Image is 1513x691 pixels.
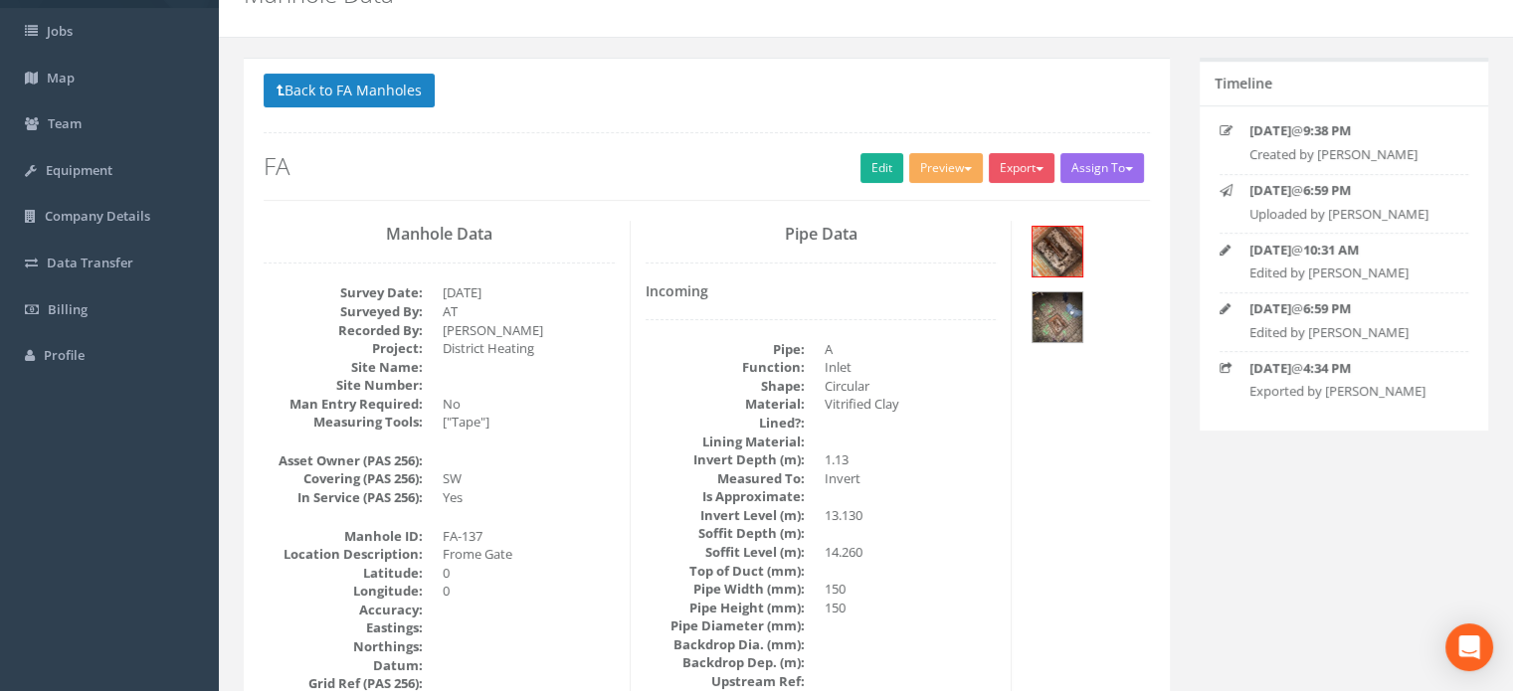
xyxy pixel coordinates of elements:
[264,488,423,507] dt: In Service (PAS 256):
[443,413,615,432] dd: ["Tape"]
[646,672,805,691] dt: Upstream Ref:
[646,543,805,562] dt: Soffit Level (m):
[646,524,805,543] dt: Soffit Depth (m):
[443,582,615,601] dd: 0
[1249,359,1291,377] strong: [DATE]
[1303,359,1351,377] strong: 4:34 PM
[264,527,423,546] dt: Manhole ID:
[443,283,615,302] dd: [DATE]
[646,599,805,617] dt: Pipe Height (mm):
[646,283,997,298] h4: Incoming
[1303,121,1351,139] strong: 9:38 PM
[443,527,615,546] dd: FA-137
[44,346,85,364] span: Profile
[1033,227,1082,276] img: 365393fa-b3de-8e70-c787-d90bb8e139c9_687c3352-d393-77a1-5c58-92be6e5b7ab8_thumb.jpg
[264,226,615,244] h3: Manhole Data
[860,153,903,183] a: Edit
[1445,623,1493,671] div: Open Intercom Messenger
[48,114,82,132] span: Team
[1249,382,1452,401] p: Exported by [PERSON_NAME]
[264,656,423,675] dt: Datum:
[646,562,805,581] dt: Top of Duct (mm):
[47,254,133,271] span: Data Transfer
[646,616,805,635] dt: Pipe Diameter (mm):
[646,506,805,525] dt: Invert Level (m):
[825,543,997,562] dd: 14.260
[1249,241,1291,259] strong: [DATE]
[264,339,423,358] dt: Project:
[1249,121,1452,140] p: @
[646,635,805,654] dt: Backdrop Dia. (mm):
[1215,76,1272,90] h5: Timeline
[646,653,805,672] dt: Backdrop Dep. (m):
[646,469,805,488] dt: Measured To:
[443,545,615,564] dd: Frome Gate
[1249,181,1452,200] p: @
[646,358,805,377] dt: Function:
[825,340,997,359] dd: A
[264,618,423,637] dt: Eastings:
[443,321,615,340] dd: [PERSON_NAME]
[646,487,805,506] dt: Is Approximate:
[1249,263,1452,282] p: Edited by [PERSON_NAME]
[443,302,615,321] dd: AT
[1249,205,1452,224] p: Uploaded by [PERSON_NAME]
[264,545,423,564] dt: Location Description:
[1249,145,1452,164] p: Created by [PERSON_NAME]
[989,153,1054,183] button: Export
[264,637,423,656] dt: Northings:
[264,358,423,377] dt: Site Name:
[264,321,423,340] dt: Recorded By:
[825,377,997,396] dd: Circular
[443,339,615,358] dd: District Heating
[1249,181,1291,199] strong: [DATE]
[1303,241,1359,259] strong: 10:31 AM
[1249,121,1291,139] strong: [DATE]
[1303,299,1351,317] strong: 6:59 PM
[264,582,423,601] dt: Longitude:
[646,226,997,244] h3: Pipe Data
[825,450,997,469] dd: 1.13
[47,22,73,40] span: Jobs
[264,451,423,470] dt: Asset Owner (PAS 256):
[264,74,435,107] button: Back to FA Manholes
[443,488,615,507] dd: Yes
[264,376,423,395] dt: Site Number:
[646,340,805,359] dt: Pipe:
[264,302,423,321] dt: Surveyed By:
[45,207,150,225] span: Company Details
[646,450,805,469] dt: Invert Depth (m):
[47,69,75,86] span: Map
[264,283,423,302] dt: Survey Date:
[825,506,997,525] dd: 13.130
[646,414,805,432] dt: Lined?:
[1033,292,1082,342] img: 365393fa-b3de-8e70-c787-d90bb8e139c9_dcbf2d6e-9959-9112-977d-fc0fc14451e1_thumb.jpg
[264,395,423,414] dt: Man Entry Required:
[825,395,997,414] dd: Vitrified Clay
[1249,299,1452,318] p: @
[646,377,805,396] dt: Shape:
[46,161,112,179] span: Equipment
[1060,153,1144,183] button: Assign To
[646,580,805,599] dt: Pipe Width (mm):
[825,580,997,599] dd: 150
[825,469,997,488] dd: Invert
[1249,323,1452,342] p: Edited by [PERSON_NAME]
[264,564,423,583] dt: Latitude:
[48,300,88,318] span: Billing
[264,413,423,432] dt: Measuring Tools:
[1303,181,1351,199] strong: 6:59 PM
[825,599,997,617] dd: 150
[1249,299,1291,317] strong: [DATE]
[264,469,423,488] dt: Covering (PAS 256):
[443,395,615,414] dd: No
[264,601,423,619] dt: Accuracy:
[1249,241,1452,259] p: @
[443,564,615,583] dd: 0
[443,469,615,488] dd: SW
[825,358,997,377] dd: Inlet
[909,153,983,183] button: Preview
[646,395,805,414] dt: Material:
[264,153,1150,179] h2: FA
[1249,359,1452,378] p: @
